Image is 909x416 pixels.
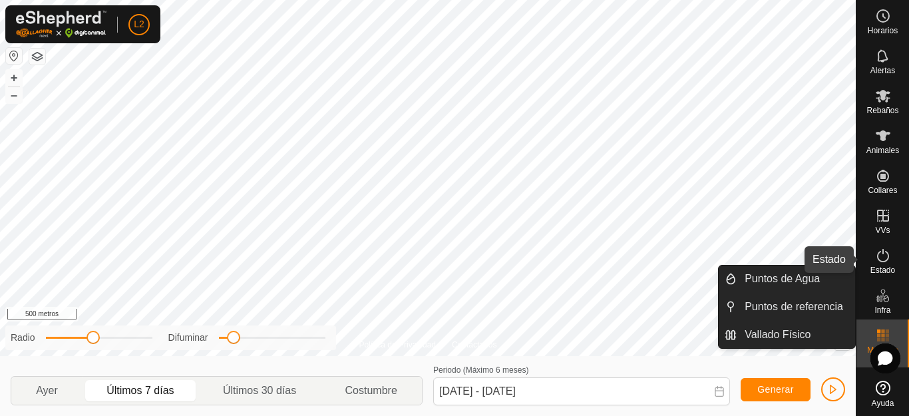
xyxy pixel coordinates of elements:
font: Rebaños [866,106,898,115]
font: Difuminar [168,332,208,343]
font: Animales [866,146,899,155]
font: Costumbre [345,385,397,396]
button: + [6,70,22,86]
img: Logotipo de Gallagher [16,11,106,38]
font: Últimos 30 días [223,385,296,396]
a: Puntos de Agua [737,266,855,292]
li: Puntos de referencia [719,294,855,320]
font: L2 [134,19,144,29]
li: Vallado Físico [719,321,855,348]
font: Collares [868,186,897,195]
font: Vallado Físico [745,329,811,340]
font: Generar [757,384,794,395]
font: Ayuda [872,399,894,408]
button: – [6,87,22,103]
font: Política de Privacidad [359,340,436,349]
font: Mapa de calor [867,345,898,363]
a: Puntos de referencia [737,294,855,320]
font: Infra [874,306,890,315]
button: Generar [741,378,811,401]
font: Periodo (Máximo 6 meses) [433,365,528,375]
font: Puntos de Agua [745,273,820,284]
font: Contáctanos [452,340,496,349]
button: Restablecer mapa [6,48,22,64]
font: VVs [875,226,890,235]
font: Alertas [870,66,895,75]
font: Estado [870,266,895,275]
a: Política de Privacidad [359,339,436,351]
button: Capas del Mapa [29,49,45,65]
font: Últimos 7 días [106,385,174,396]
font: + [11,71,18,85]
a: Vallado Físico [737,321,855,348]
li: Puntos de Agua [719,266,855,292]
font: Horarios [868,26,898,35]
a: Ayuda [856,375,909,413]
font: Puntos de referencia [745,301,843,312]
font: Ayer [36,385,58,396]
a: Contáctanos [452,339,496,351]
font: Radio [11,332,35,343]
font: – [11,88,17,102]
